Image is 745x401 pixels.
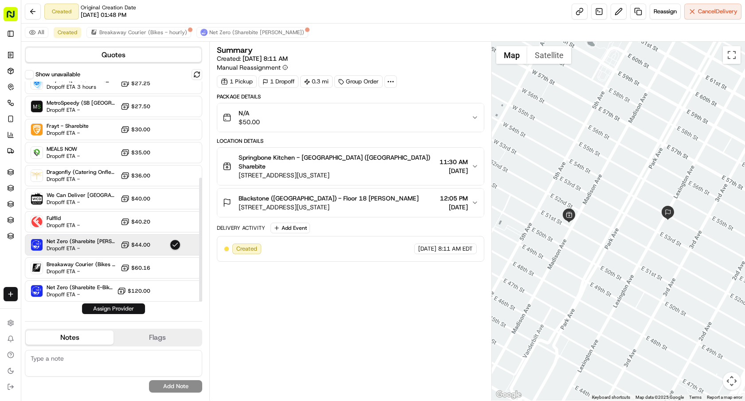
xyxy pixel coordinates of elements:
div: Delivery Activity [217,224,265,232]
button: $35.00 [121,148,150,157]
button: Springbone Kitchen - [GEOGRAPHIC_DATA] ([GEOGRAPHIC_DATA]) Sharebite[STREET_ADDRESS][US_STATE]11:... [217,148,484,185]
span: MEALS NOW [47,145,80,153]
span: [DATE] [440,203,468,212]
span: [DATE] 01:48 PM [81,11,126,19]
button: Add Event [271,223,310,233]
span: $60.16 [131,264,150,271]
div: 0.3 mi [300,75,333,88]
span: 8:11 AM EDT [438,245,473,253]
button: Keyboard shortcuts [592,394,630,401]
span: Reassign [654,8,677,16]
button: $30.00 [121,125,150,134]
span: Created: [217,54,288,63]
a: Terms (opens in new tab) [689,395,702,400]
button: Created [54,27,81,38]
img: Fulflld [31,216,43,228]
a: 💻API Documentation [71,171,146,187]
span: [DATE] [418,245,436,253]
span: Dragonfly (Catering Onfleet) [47,169,117,176]
img: Google [494,389,523,401]
button: Assign Provider [82,303,145,314]
button: Notes [26,330,114,345]
div: 💻 [75,175,82,182]
span: • [75,138,78,145]
span: [DATE] [80,138,98,145]
span: $36.00 [131,172,150,179]
span: Breakaway Courier (Bikes - hourly) [99,29,187,36]
button: Flags [114,330,201,345]
span: $44.00 [131,241,150,248]
div: Past conversations [9,115,59,122]
img: Frayt - Sharebite [31,124,43,135]
span: [DATE] [439,166,468,175]
button: Breakaway Courier (Bikes - hourly) [86,27,191,38]
span: $40.00 [131,195,150,202]
span: [STREET_ADDRESS][US_STATE] [239,171,436,180]
a: Powered byPylon [63,196,107,203]
button: Show street map [496,46,527,64]
button: $120.00 [117,287,150,295]
button: Show satellite imagery [527,46,571,64]
span: MetroSpeedy (SB [GEOGRAPHIC_DATA]) [47,99,117,106]
span: $120.00 [128,287,150,295]
img: net_zero_logo.png [200,29,208,36]
span: API Documentation [84,174,142,183]
img: 1736555255976-a54dd68f-1ca7-489b-9aae-adbdc363a1c4 [9,85,25,101]
span: Pylon [88,196,107,203]
span: 12:05 PM [440,194,468,203]
span: Created [236,245,257,253]
span: [DATE] 8:11 AM [243,55,288,63]
div: Location Details [217,138,484,145]
button: Reassign [650,4,681,20]
span: Dropoff ETA - [47,153,80,160]
img: 1736555255976-a54dd68f-1ca7-489b-9aae-adbdc363a1c4 [18,138,25,145]
div: 📗 [9,175,16,182]
img: MetroSpeedy (SB NYC) [31,101,43,112]
button: $40.00 [121,194,150,203]
span: $30.00 [131,126,150,133]
button: Toggle fullscreen view [723,46,741,64]
span: Created [58,29,77,36]
span: 11:30 AM [439,157,468,166]
img: Breakaway Courier (Bikes - hourly) [31,262,43,274]
button: $27.25 [121,79,150,88]
a: 📗Knowledge Base [5,171,71,187]
div: Start new chat [40,85,145,94]
span: Cancel Delivery [698,8,737,16]
button: N/A$50.00 [217,103,484,132]
label: Show unavailable [35,71,80,79]
span: $27.50 [131,103,150,110]
button: See all [137,114,161,124]
span: Original Creation Date [81,4,136,11]
img: Net Zero (Sharebite E-Bike) [31,285,43,297]
span: Net Zero (Sharebite [PERSON_NAME]) [209,29,304,36]
span: Blackstone ([GEOGRAPHIC_DATA]) - Floor 18 [PERSON_NAME] [239,194,419,203]
button: Manual Reassignment [217,63,288,72]
img: We Can Deliver Boston [31,193,43,204]
span: N/A [239,109,260,118]
img: 1724597045416-56b7ee45-8013-43a0-a6f9-03cb97ddad50 [19,85,35,101]
span: Map data ©2025 Google [635,395,684,400]
span: Frayt - Sharebite [47,122,89,130]
button: $60.16 [121,263,150,272]
span: Knowledge Base [18,174,68,183]
div: Package Details [217,93,484,100]
img: Dragonfly (Catering Onfleet) [31,170,43,181]
button: Map camera controls [723,372,741,390]
a: Open this area in Google Maps (opens a new window) [494,389,523,401]
span: $50.00 [239,118,260,126]
span: $40.20 [131,218,150,225]
button: CancelDelivery [684,4,741,20]
span: $27.25 [131,80,150,87]
button: $40.20 [121,217,150,226]
span: Dropoff ETA - [47,106,109,114]
button: $36.00 [121,171,150,180]
img: Dropcar (NYC 1) [31,78,43,89]
span: Breakaway Courier (Bikes - hourly) [47,261,117,268]
div: 1 Dropoff [259,75,298,88]
span: We Can Deliver [GEOGRAPHIC_DATA] [47,192,117,199]
span: Dropoff ETA - [47,245,109,252]
a: Report a map error [707,395,742,400]
button: $44.00 [121,240,150,249]
button: All [25,27,48,38]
